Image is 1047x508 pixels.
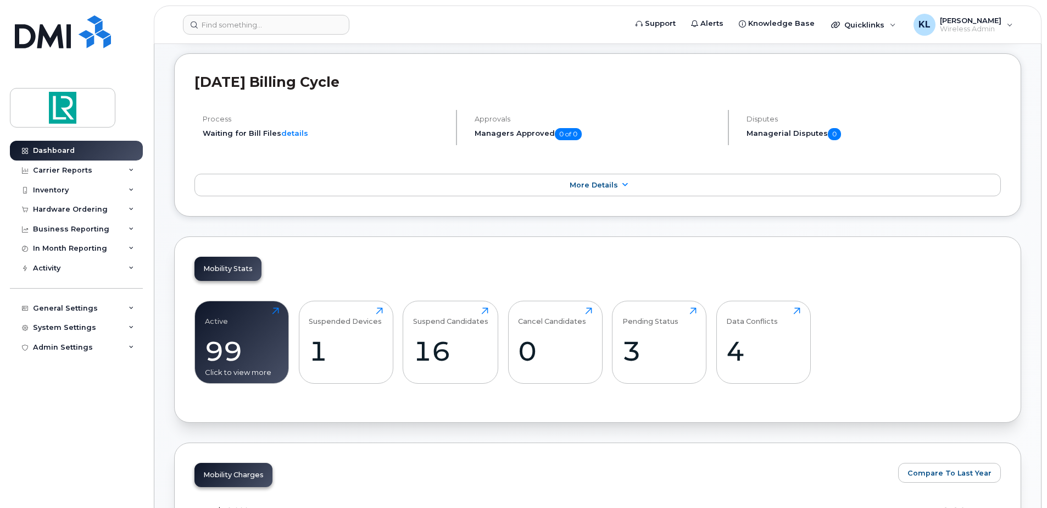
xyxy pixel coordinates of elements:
h4: Process [203,115,447,123]
span: Alerts [700,18,723,29]
div: Suspended Devices [309,307,382,325]
a: Alerts [683,13,731,35]
div: 1 [309,335,383,367]
a: details [281,129,308,137]
span: 0 [828,128,841,140]
div: Data Conflicts [726,307,778,325]
h2: [DATE] Billing Cycle [194,74,1001,90]
button: Compare To Last Year [898,463,1001,483]
div: 3 [622,335,697,367]
h5: Managerial Disputes [747,128,1001,140]
h5: Managers Approved [475,128,719,140]
h4: Approvals [475,115,719,123]
div: Click to view more [205,367,279,378]
div: Cancel Candidates [518,307,586,325]
div: Suspend Candidates [413,307,488,325]
h4: Disputes [747,115,1001,123]
div: Pending Status [622,307,678,325]
a: Active99Click to view more [205,307,279,378]
a: Support [628,13,683,35]
div: 4 [726,335,800,367]
a: Pending Status3 [622,307,697,378]
div: Kasey Ledet [906,14,1021,36]
div: 0 [518,335,592,367]
span: Knowledge Base [748,18,815,29]
span: 0 of 0 [555,128,582,140]
span: Quicklinks [844,20,884,29]
span: Compare To Last Year [907,468,992,478]
a: Cancel Candidates0 [518,307,592,378]
div: Active [205,307,228,325]
a: Data Conflicts4 [726,307,800,378]
a: Knowledge Base [731,13,822,35]
span: Wireless Admin [940,25,1001,34]
span: KL [918,18,931,31]
a: Suspended Devices1 [309,307,383,378]
li: Waiting for Bill Files [203,128,447,139]
input: Find something... [183,15,349,35]
span: More Details [570,181,618,189]
span: [PERSON_NAME] [940,16,1001,25]
div: Quicklinks [823,14,904,36]
span: Support [645,18,676,29]
div: 99 [205,335,279,367]
div: 16 [413,335,488,367]
a: Suspend Candidates16 [413,307,488,378]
